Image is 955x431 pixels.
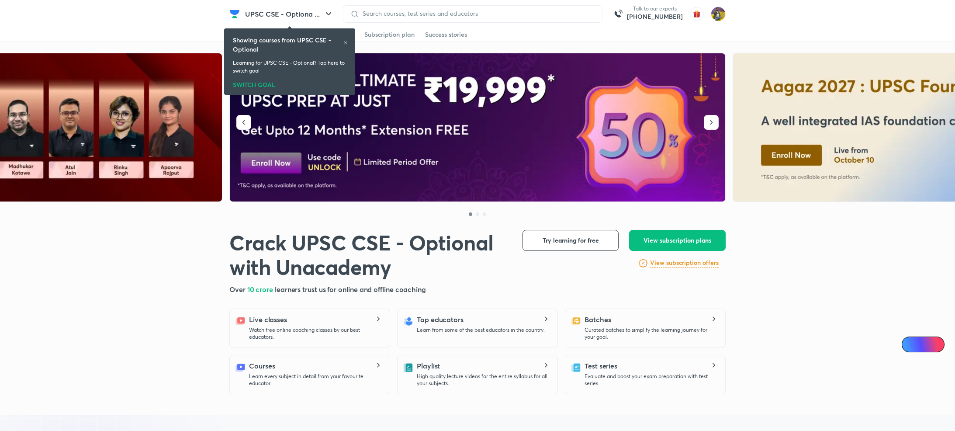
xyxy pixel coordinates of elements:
[916,341,939,348] span: Ai Doubts
[907,341,914,348] img: Icon
[364,28,415,42] a: Subscription plan
[364,30,415,39] div: Subscription plan
[711,7,726,21] img: sajan k
[585,327,718,341] p: Curated batches to simplify the learning journey for your goal.
[627,5,683,12] p: Talk to our experts
[249,314,287,325] h5: Live classes
[902,337,945,352] a: Ai Doubts
[247,285,275,294] span: 10 crore
[417,373,550,387] p: High quality lecture videos for the entire syllabus for all your subjects.
[585,314,611,325] h5: Batches
[585,373,718,387] p: Evaluate and boost your exam preparation with test series.
[229,230,509,279] h1: Crack UPSC CSE - Optional with Unacademy
[644,236,711,245] span: View subscription plans
[275,285,426,294] span: learners trust us for online and offline coaching
[249,373,383,387] p: Learn every subject in detail from your favourite educator.
[650,258,719,268] h6: View subscription offers
[609,5,627,23] img: call-us
[240,5,339,23] button: UPSC CSE - Optiona ...
[629,230,726,251] button: View subscription plans
[417,361,440,371] h5: Playlist
[425,28,467,42] a: Success stories
[417,327,545,334] p: Learn from some of the best educators in the country.
[690,7,704,21] img: avatar
[543,236,599,245] span: Try learning for free
[249,361,275,371] h5: Courses
[233,35,343,54] h6: Showing courses from UPSC CSE - Optional
[249,327,383,341] p: Watch free online coaching classes by our best educators.
[650,258,719,268] a: View subscription offers
[229,285,247,294] span: Over
[417,314,464,325] h5: Top educators
[233,78,346,88] div: SWITCH GOAL
[627,12,683,21] a: [PHONE_NUMBER]
[359,10,595,17] input: Search courses, test series and educators
[233,59,346,75] p: Learning for UPSC CSE - Optional? Tap here to switch goal
[229,9,240,19] img: Company Logo
[585,361,617,371] h5: Test series
[425,30,467,39] div: Success stories
[522,230,619,251] button: Try learning for free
